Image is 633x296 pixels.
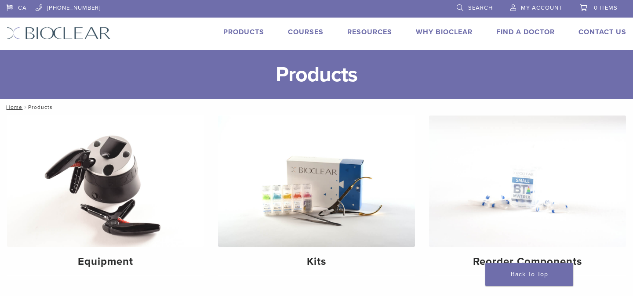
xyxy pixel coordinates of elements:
a: Find A Doctor [496,28,555,36]
span: 0 items [594,4,618,11]
span: My Account [521,4,562,11]
a: Courses [288,28,324,36]
a: Equipment [7,116,204,275]
h4: Reorder Components [436,254,619,270]
a: Contact Us [578,28,626,36]
a: Resources [347,28,392,36]
a: Home [4,104,22,110]
a: Products [223,28,264,36]
h4: Equipment [14,254,197,270]
img: Kits [218,116,415,247]
img: Reorder Components [429,116,626,247]
a: Back To Top [485,263,573,286]
a: Reorder Components [429,116,626,275]
a: Why Bioclear [416,28,473,36]
img: Bioclear [7,27,111,40]
h4: Kits [225,254,408,270]
span: / [22,105,28,109]
img: Equipment [7,116,204,247]
span: Search [468,4,493,11]
a: Kits [218,116,415,275]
